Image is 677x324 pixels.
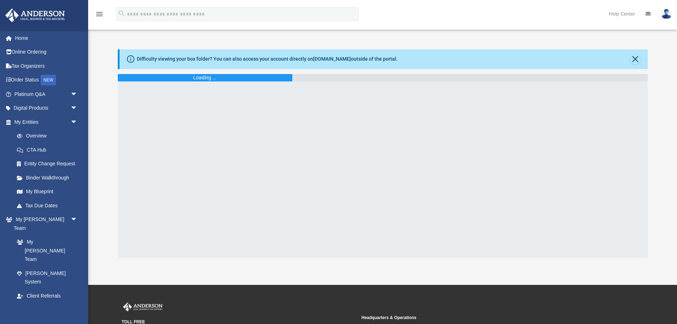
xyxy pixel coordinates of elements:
[5,45,88,59] a: Online Ordering
[71,213,85,227] span: arrow_drop_down
[137,55,398,63] div: Difficulty viewing your box folder? You can also access your account directly on outside of the p...
[10,129,88,143] a: Overview
[71,101,85,116] span: arrow_drop_down
[3,8,67,22] img: Anderson Advisors Platinum Portal
[193,74,216,81] div: Loading ...
[10,171,88,185] a: Binder Walkthrough
[10,143,88,157] a: CTA Hub
[41,75,56,85] div: NEW
[118,10,126,17] i: search
[5,213,85,235] a: My [PERSON_NAME] Teamarrow_drop_down
[10,289,85,303] a: Client Referrals
[10,198,88,213] a: Tax Due Dates
[10,157,88,171] a: Entity Change Request
[10,266,85,289] a: [PERSON_NAME] System
[661,9,672,19] img: User Pic
[95,10,104,18] i: menu
[95,13,104,18] a: menu
[122,302,164,312] img: Anderson Advisors Platinum Portal
[71,115,85,129] span: arrow_drop_down
[630,54,640,64] button: Close
[5,73,88,87] a: Order StatusNEW
[10,185,85,199] a: My Blueprint
[5,31,88,45] a: Home
[5,101,88,115] a: Digital Productsarrow_drop_down
[5,87,88,101] a: Platinum Q&Aarrow_drop_down
[361,314,596,321] small: Headquarters & Operations
[313,56,351,62] a: [DOMAIN_NAME]
[10,235,81,267] a: My [PERSON_NAME] Team
[5,59,88,73] a: Tax Organizers
[71,87,85,102] span: arrow_drop_down
[5,115,88,129] a: My Entitiesarrow_drop_down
